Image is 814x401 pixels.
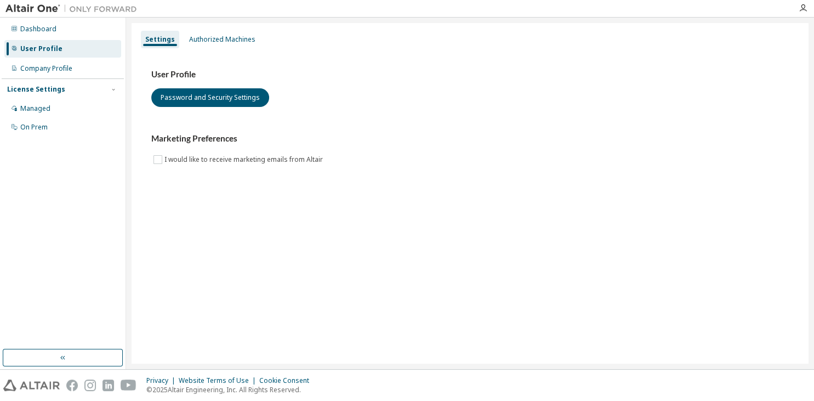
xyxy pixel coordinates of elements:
[151,69,789,80] h3: User Profile
[151,133,789,144] h3: Marketing Preferences
[20,64,72,73] div: Company Profile
[179,376,259,385] div: Website Terms of Use
[84,380,96,391] img: instagram.svg
[145,35,175,44] div: Settings
[66,380,78,391] img: facebook.svg
[3,380,60,391] img: altair_logo.svg
[20,123,48,132] div: On Prem
[20,44,62,53] div: User Profile
[121,380,136,391] img: youtube.svg
[151,88,269,107] button: Password and Security Settings
[259,376,316,385] div: Cookie Consent
[103,380,114,391] img: linkedin.svg
[189,35,255,44] div: Authorized Machines
[20,25,56,33] div: Dashboard
[146,385,316,394] p: © 2025 Altair Engineering, Inc. All Rights Reserved.
[20,104,50,113] div: Managed
[5,3,143,14] img: Altair One
[146,376,179,385] div: Privacy
[164,153,325,166] label: I would like to receive marketing emails from Altair
[7,85,65,94] div: License Settings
